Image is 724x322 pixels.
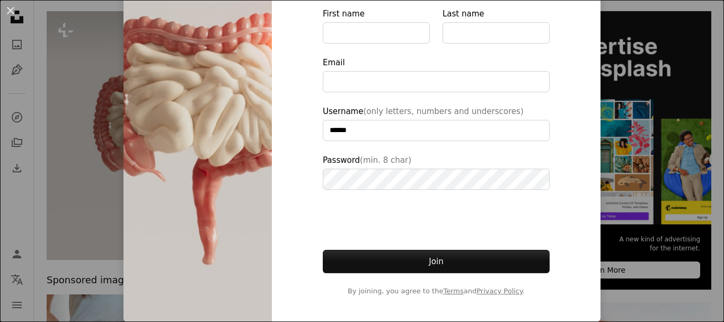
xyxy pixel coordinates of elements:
[323,250,550,273] button: Join
[443,22,550,43] input: Last name
[323,7,430,43] label: First name
[323,56,550,92] label: Email
[443,287,463,295] a: Terms
[323,105,550,141] label: Username
[323,120,550,141] input: Username(only letters, numbers and underscores)
[323,286,550,297] span: By joining, you agree to the and .
[476,287,523,295] a: Privacy Policy
[323,154,550,190] label: Password
[323,22,430,43] input: First name
[443,7,550,43] label: Last name
[360,155,411,165] span: (min. 8 char)
[363,107,523,116] span: (only letters, numbers and underscores)
[323,71,550,92] input: Email
[323,169,550,190] input: Password(min. 8 char)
